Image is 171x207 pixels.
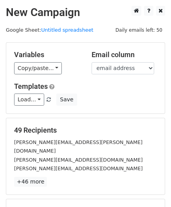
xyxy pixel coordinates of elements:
small: [PERSON_NAME][EMAIL_ADDRESS][DOMAIN_NAME] [14,166,143,171]
small: [PERSON_NAME][EMAIL_ADDRESS][PERSON_NAME][DOMAIN_NAME] [14,139,142,154]
small: [PERSON_NAME][EMAIL_ADDRESS][DOMAIN_NAME] [14,157,143,163]
span: Daily emails left: 50 [113,26,165,34]
button: Save [56,94,77,106]
small: Google Sheet: [6,27,94,33]
h5: Variables [14,50,80,59]
a: Copy/paste... [14,62,62,74]
h2: New Campaign [6,6,165,19]
a: Load... [14,94,44,106]
a: Daily emails left: 50 [113,27,165,33]
a: Templates [14,82,48,90]
iframe: Chat Widget [132,169,171,207]
h5: 49 Recipients [14,126,157,135]
a: +46 more [14,177,47,187]
a: Untitled spreadsheet [41,27,93,33]
h5: Email column [92,50,157,59]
